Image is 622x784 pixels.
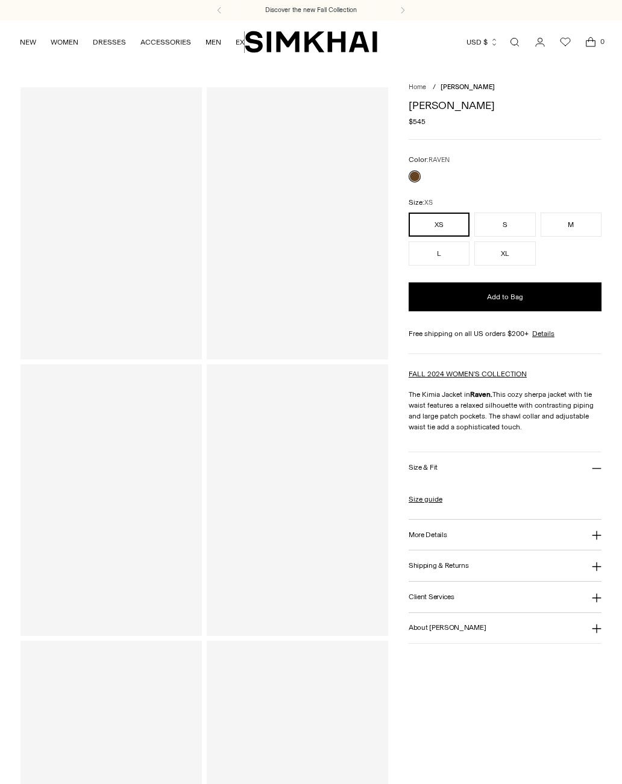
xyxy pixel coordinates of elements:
h3: Shipping & Returns [409,562,469,570]
h3: Client Services [409,593,454,601]
h1: [PERSON_NAME] [409,100,602,111]
label: Size: [409,197,433,208]
strong: Raven. [470,390,492,399]
a: Kimia Jacket [20,364,202,636]
a: Kimia Jacket [207,364,388,636]
a: NEW [20,29,36,55]
a: Size guide [409,494,442,505]
a: Open search modal [503,30,527,54]
button: Size & Fit [409,452,602,483]
div: Free shipping on all US orders $200+ [409,328,602,339]
span: [PERSON_NAME] [441,83,495,91]
label: Color: [409,154,450,166]
span: 0 [597,36,608,47]
button: L [409,241,470,266]
a: SIMKHAI [245,30,377,54]
h3: Size & Fit [409,464,438,471]
button: Add to Bag [409,282,602,311]
span: Add to Bag [487,292,523,302]
button: About [PERSON_NAME] [409,613,602,644]
a: MEN [206,29,221,55]
button: M [541,213,602,237]
button: USD $ [466,29,498,55]
button: More Details [409,520,602,550]
a: Go to the account page [528,30,552,54]
span: $545 [409,116,426,127]
a: Kimia Jacket [20,87,202,359]
button: Shipping & Returns [409,550,602,581]
a: Wishlist [553,30,577,54]
a: EXPLORE [236,29,267,55]
button: S [474,213,535,237]
nav: breadcrumbs [409,82,602,93]
a: Kimia Jacket [207,87,388,359]
div: / [433,82,436,93]
a: Home [409,83,426,91]
button: XS [409,213,470,237]
a: FALL 2024 WOMEN'S COLLECTION [409,370,527,378]
span: XS [424,199,433,207]
a: Open cart modal [579,30,603,54]
span: RAVEN [429,156,450,164]
a: ACCESSORIES [140,29,191,55]
a: Details [532,328,554,339]
a: DRESSES [93,29,126,55]
a: Discover the new Fall Collection [265,5,357,15]
p: The Kimia Jacket in This cozy sherpa jacket with tie waist features a relaxed silhouette with con... [409,389,602,432]
a: WOMEN [51,29,78,55]
button: XL [474,241,535,266]
h3: About [PERSON_NAME] [409,624,486,632]
h3: More Details [409,531,447,539]
button: Client Services [409,582,602,612]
